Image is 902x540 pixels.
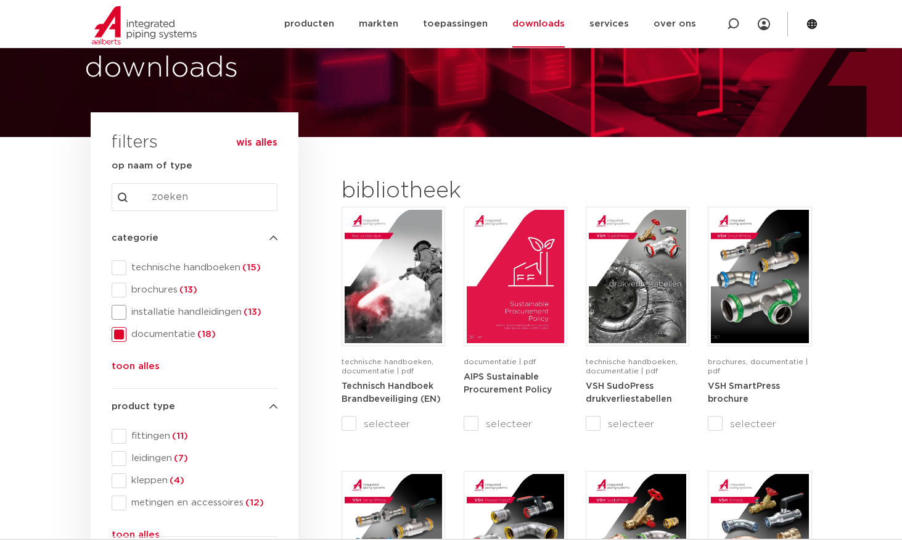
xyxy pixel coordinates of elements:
[126,452,277,465] span: leidingen
[708,381,780,404] a: VSH SmartPress brochure
[240,263,261,272] span: (15)
[586,381,672,404] a: VSH SudoPress drukverliestabellen
[586,382,672,404] strong: VSH SudoPress drukverliestabellen
[112,305,277,320] div: installatie handleidingen(13)
[342,417,445,431] label: selecteer
[236,136,277,149] button: wis alles
[345,210,442,343] img: FireProtection_A4TM_5007915_2025_2.0_EN-pdf.jpg
[112,260,277,275] div: technische handboeken(15)
[708,358,808,375] span: brochures, documentatie | pdf
[170,431,188,441] span: (11)
[178,285,197,294] span: (13)
[112,399,277,414] h4: product type
[126,306,277,318] span: installatie handleidingen
[126,430,277,442] span: fittingen
[112,429,277,444] div: fittingen(11)
[464,358,536,365] span: documentatie | pdf
[464,372,552,395] a: AIPS Sustainable Procurement Policy
[586,358,678,375] span: technische handboeken, documentatie | pdf
[708,417,811,431] label: selecteer
[711,210,808,343] img: VSH-SmartPress_A4Brochure-5008016-2023_2.0_NL-pdf.jpg
[112,496,277,510] div: metingen en accessoires(12)
[342,381,441,404] a: Technisch Handboek Brandbeveiliging (EN)
[112,451,277,466] div: leidingen(7)
[708,382,780,404] strong: VSH SmartPress brochure
[342,358,433,375] span: technische handboeken, documentatie | pdf
[464,417,567,431] label: selecteer
[168,476,184,485] span: (4)
[195,330,216,339] span: (18)
[112,473,277,488] div: kleppen(4)
[342,177,561,206] h2: bibliotheek
[126,262,277,274] span: technische handboeken
[112,231,277,246] h4: categorie
[112,359,160,379] button: toon alles
[172,454,188,463] span: (7)
[84,49,445,88] h1: downloads
[244,498,264,507] span: (12)
[467,210,564,343] img: Aips_A4Sustainable-Procurement-Policy_5011446_EN-pdf.jpg
[126,475,277,487] span: kleppen
[112,327,277,342] div: documentatie(18)
[112,128,158,158] h3: filters
[112,283,277,297] div: brochures(13)
[586,417,689,431] label: selecteer
[242,307,261,317] span: (13)
[126,328,277,341] span: documentatie
[112,161,192,170] strong: op naam of type
[342,382,441,404] strong: Technisch Handboek Brandbeveiliging (EN)
[589,210,686,343] img: VSH-SudoPress_A4PLT_5007706_2024-2.0_NL-pdf.jpg
[126,497,277,509] span: metingen en accessoires
[126,284,277,296] span: brochures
